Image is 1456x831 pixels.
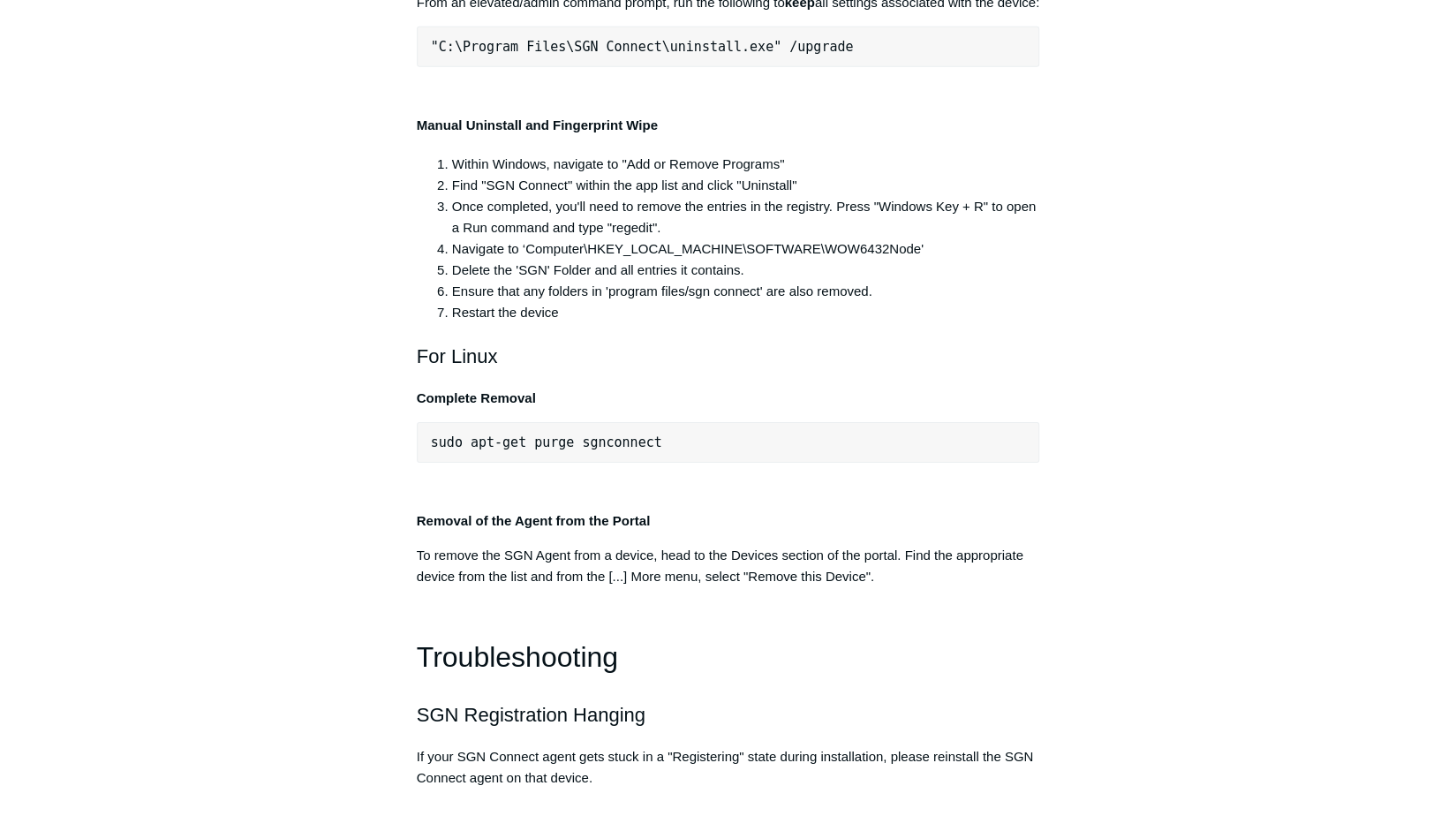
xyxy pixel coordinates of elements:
[452,238,1040,260] li: Navigate to ‘Computer\HKEY_LOCAL_MACHINE\SOFTWARE\WOW6432Node'
[452,260,1040,281] li: Delete the 'SGN' Folder and all entries it contains.
[417,699,1040,730] h2: SGN Registration Hanging
[417,548,1023,584] span: To remove the SGN Agent from a device, head to the Devices section of the portal. Find the approp...
[417,390,536,405] strong: Complete Removal
[417,117,658,132] strong: Manual Uninstall and Fingerprint Wipe
[417,749,1034,785] span: If your SGN Connect agent gets stuck in a "Registering" state during installation, please reinsta...
[417,422,1040,463] pre: sudo apt-get purge sgnconnect
[417,341,1040,372] h2: For Linux
[452,281,1040,302] li: Ensure that any folders in 'program files/sgn connect' are also removed.
[417,635,1040,680] h1: Troubleshooting
[452,175,1040,196] li: Find "SGN Connect" within the app list and click "Uninstall"
[452,196,1040,238] li: Once completed, you'll need to remove the entries in the registry. Press "Windows Key + R" to ope...
[452,302,1040,323] li: Restart the device
[431,39,854,55] span: "C:\Program Files\SGN Connect\uninstall.exe" /upgrade
[417,513,650,528] strong: Removal of the Agent from the Portal
[452,154,1040,175] li: Within Windows, navigate to "Add or Remove Programs"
